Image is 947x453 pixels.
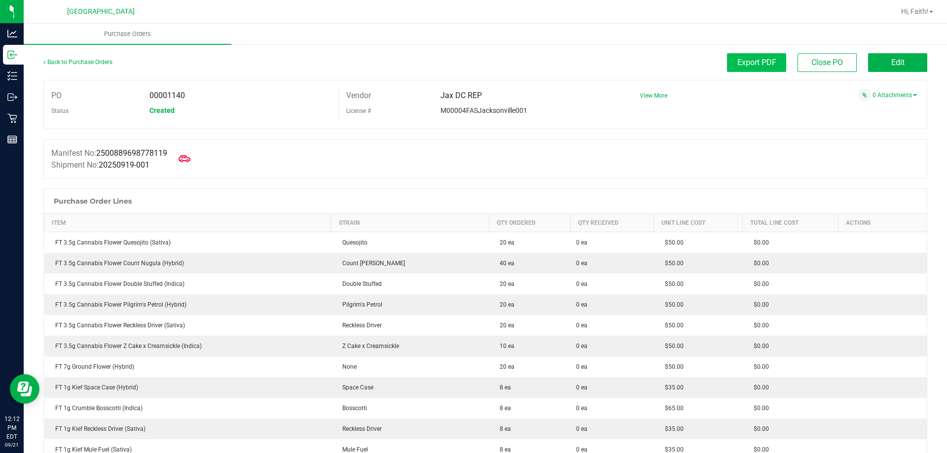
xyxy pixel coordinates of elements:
span: 0 ea [576,362,587,371]
inline-svg: Retail [7,113,17,123]
span: Pilgrim's Petrol [337,301,382,308]
span: Space Case [337,384,373,391]
span: 20250919-001 [99,160,149,170]
th: Actions [838,214,927,232]
span: 20 ea [495,239,514,246]
button: Edit [868,53,927,72]
span: Z Cake x Creamsickle [337,343,399,349]
span: $0.00 [749,280,769,287]
span: $35.00 [660,446,684,453]
span: 0 ea [576,279,587,288]
span: 8 ea [495,425,511,432]
span: $0.00 [749,343,769,349]
label: Status [51,104,69,118]
span: $65.00 [660,405,684,412]
th: Qty Ordered [489,214,570,232]
label: License # [346,104,371,118]
span: 0 ea [576,321,587,330]
div: FT 1g Kief Space Case (Hybrid) [50,383,326,392]
span: $35.00 [660,384,684,391]
button: Close PO [798,53,857,72]
label: Vendor [346,88,371,103]
span: Count [PERSON_NAME] [337,260,405,267]
span: 20 ea [495,280,514,287]
span: 8 ea [495,405,511,412]
span: 00001140 [149,91,185,100]
div: FT 1g Crumble Bosscotti (Indica) [50,404,326,413]
span: Double Stuffed [337,280,382,287]
span: Bosscotti [337,405,367,412]
label: Manifest No: [51,147,167,159]
span: M00004FASJacksonville001 [440,106,527,114]
inline-svg: Analytics [7,29,17,38]
span: $0.00 [749,363,769,370]
th: Strain [331,214,489,232]
span: $50.00 [660,280,684,287]
div: FT 3.5g Cannabis Flower Count Nugula (Hybrid) [50,259,326,268]
span: Export PDF [737,58,776,67]
span: Created [149,106,175,114]
span: Reckless Driver [337,322,382,329]
div: FT 1g Kief Reckless Driver (Sativa) [50,424,326,433]
span: $0.00 [749,384,769,391]
div: FT 3.5g Cannabis Flower Reckless Driver (Sativa) [50,321,326,330]
span: Quesojito [337,239,367,246]
inline-svg: Reports [7,135,17,144]
span: Attach a document [858,88,871,102]
div: FT 3.5g Cannabis Flower Z Cake x Creamsickle (Indica) [50,342,326,350]
span: 0 ea [576,404,587,413]
span: $0.00 [749,446,769,453]
div: FT 7g Ground Flower (Hybrid) [50,362,326,371]
span: Hi, Faith! [901,7,928,15]
span: $0.00 [749,301,769,308]
inline-svg: Inbound [7,50,17,60]
span: Reckless Driver [337,425,382,432]
span: $35.00 [660,425,684,432]
label: PO [51,88,62,103]
span: None [337,363,357,370]
label: Shipment No: [51,159,149,171]
div: FT 3.5g Cannabis Flower Pilgrim's Petrol (Hybrid) [50,300,326,309]
button: Export PDF [727,53,786,72]
iframe: Resource center [10,374,39,404]
h1: Purchase Order Lines [54,197,132,205]
span: 8 ea [495,384,511,391]
span: Purchase Orders [91,30,164,38]
a: View More [640,92,667,99]
span: [GEOGRAPHIC_DATA] [67,7,135,16]
span: $50.00 [660,363,684,370]
p: 12:12 PM EDT [4,415,19,441]
span: 20 ea [495,322,514,329]
a: 0 Attachments [873,92,917,99]
span: Jax DC REP [440,91,482,100]
span: 20 ea [495,301,514,308]
a: Purchase Orders [24,24,231,44]
span: $50.00 [660,343,684,349]
span: 0 ea [576,342,587,350]
span: 10 ea [495,343,514,349]
span: $50.00 [660,322,684,329]
span: Mark as Arrived [175,149,194,169]
span: $0.00 [749,425,769,432]
span: 20 ea [495,363,514,370]
th: Unit Line Cost [654,214,743,232]
span: 2500889698778119 [96,148,167,158]
span: $0.00 [749,260,769,267]
a: Back to Purchase Orders [43,59,112,66]
span: $50.00 [660,239,684,246]
span: $50.00 [660,301,684,308]
span: Mule Fuel [337,446,368,453]
span: $0.00 [749,405,769,412]
th: Total Line Cost [743,214,838,232]
div: FT 3.5g Cannabis Flower Double Stuffed (Indica) [50,279,326,288]
span: 0 ea [576,300,587,309]
th: Qty Received [570,214,654,232]
span: 8 ea [495,446,511,453]
p: 09/21 [4,441,19,449]
inline-svg: Outbound [7,92,17,102]
span: $0.00 [749,239,769,246]
span: $50.00 [660,260,684,267]
span: Close PO [811,58,843,67]
span: 40 ea [495,260,514,267]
